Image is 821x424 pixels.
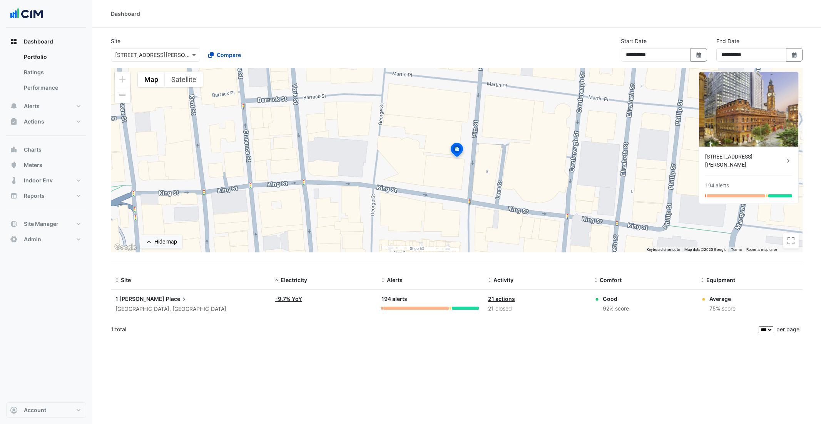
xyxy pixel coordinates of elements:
a: 21 actions [488,295,515,302]
iframe: Intercom live chat [795,398,813,416]
fa-icon: Select Date [791,52,798,58]
app-icon: Alerts [10,102,18,110]
button: Keyboard shortcuts [647,247,680,252]
button: Show satellite imagery [165,72,203,87]
app-icon: Meters [10,161,18,169]
button: Zoom out [115,87,130,103]
button: Meters [6,157,86,173]
button: Account [6,402,86,418]
fa-icon: Select Date [696,52,702,58]
span: Actions [24,118,44,125]
button: Zoom in [115,72,130,87]
label: Start Date [621,37,647,45]
span: Equipment [706,277,735,283]
span: Alerts [387,277,403,283]
img: Company Logo [9,6,44,22]
span: Activity [493,277,513,283]
img: 1 Martin Place [699,72,798,147]
button: Reports [6,188,86,204]
a: Open this area in Google Maps (opens a new window) [113,242,138,252]
button: Indoor Env [6,173,86,188]
app-icon: Actions [10,118,18,125]
button: Show street map [138,72,165,87]
span: Site [121,277,131,283]
div: [STREET_ADDRESS][PERSON_NAME] [705,153,784,169]
app-icon: Charts [10,146,18,154]
a: -9.7% YoY [275,295,302,302]
app-icon: Dashboard [10,38,18,45]
span: Charts [24,146,42,154]
span: per page [776,326,799,332]
a: Performance [18,80,86,95]
div: Good [603,295,629,303]
button: Actions [6,114,86,129]
div: 194 alerts [381,295,478,304]
span: Alerts [24,102,40,110]
button: Compare [203,48,246,62]
span: Indoor Env [24,177,53,184]
img: site-pin-selected.svg [448,142,465,160]
span: 1 [PERSON_NAME] [115,295,165,302]
button: Charts [6,142,86,157]
app-icon: Site Manager [10,220,18,228]
span: Comfort [600,277,622,283]
span: Site Manager [24,220,59,228]
div: Dashboard [6,49,86,98]
span: Map data ©2025 Google [684,247,726,252]
span: Reports [24,192,45,200]
button: Hide map [140,235,182,249]
span: Dashboard [24,38,53,45]
button: Toggle fullscreen view [783,233,799,249]
span: Admin [24,235,41,243]
img: Google [113,242,138,252]
span: Electricity [281,277,307,283]
div: Average [709,295,736,303]
label: End Date [716,37,739,45]
app-icon: Reports [10,192,18,200]
span: Meters [24,161,42,169]
div: 1 total [111,320,757,339]
a: Report a map error [746,247,777,252]
a: Portfolio [18,49,86,65]
button: Alerts [6,98,86,114]
button: Admin [6,232,86,247]
button: Site Manager [6,216,86,232]
button: Dashboard [6,34,86,49]
div: 92% score [603,304,629,313]
div: 75% score [709,304,736,313]
div: Dashboard [111,10,140,18]
div: [GEOGRAPHIC_DATA], [GEOGRAPHIC_DATA] [115,305,266,314]
div: Hide map [154,238,177,246]
a: Ratings [18,65,86,80]
span: Account [24,406,46,414]
div: 21 closed [488,304,585,313]
label: Site [111,37,120,45]
app-icon: Indoor Env [10,177,18,184]
div: 194 alerts [705,182,729,190]
span: Compare [217,51,241,59]
app-icon: Admin [10,235,18,243]
a: Terms (opens in new tab) [731,247,742,252]
span: Place [166,295,188,303]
